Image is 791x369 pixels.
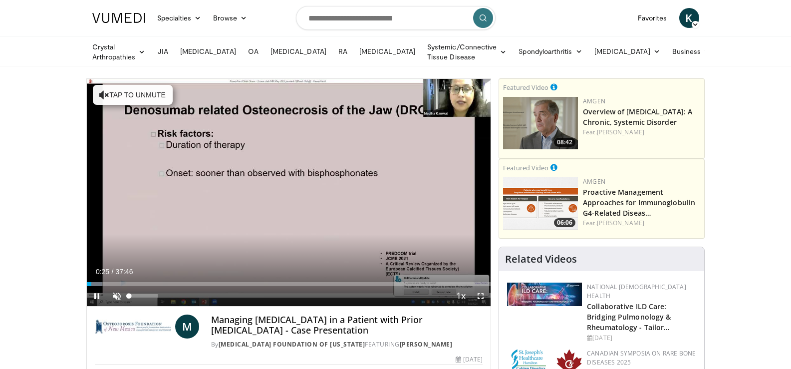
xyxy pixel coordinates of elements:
h4: Managing [MEDICAL_DATA] in a Patient with Prior [MEDICAL_DATA] - Case Presentation [211,315,483,336]
a: 08:42 [503,97,578,149]
a: [PERSON_NAME] [597,128,644,136]
h4: Related Videos [505,253,577,265]
button: Playback Rate [451,286,471,306]
a: [MEDICAL_DATA] [353,41,421,61]
input: Search topics, interventions [296,6,496,30]
a: Systemic/Connective Tissue Disease [421,42,513,62]
a: Proactive Management Approaches for Immunoglobulin G4-Related Diseas… [583,187,695,218]
a: Amgen [583,177,605,186]
div: Feat. [583,128,700,137]
a: [PERSON_NAME] [597,219,644,227]
span: 08:42 [554,138,575,147]
div: By FEATURING [211,340,483,349]
a: [MEDICAL_DATA] [264,41,332,61]
a: Overview of [MEDICAL_DATA]: A Chronic, Systemic Disorder [583,107,692,127]
a: [MEDICAL_DATA] [174,41,242,61]
small: Featured Video [503,83,548,92]
small: Featured Video [503,163,548,172]
a: M [175,315,199,339]
div: Feat. [583,219,700,228]
a: Browse [207,8,253,28]
a: Specialties [151,8,208,28]
a: OA [242,41,264,61]
button: Pause [87,286,107,306]
img: 7e341e47-e122-4d5e-9c74-d0a8aaff5d49.jpg.150x105_q85_autocrop_double_scale_upscale_version-0.2.jpg [507,283,582,306]
div: [DATE] [587,334,696,343]
a: Spondyloarthritis [513,41,588,61]
a: [MEDICAL_DATA] Foundation of [US_STATE] [219,340,365,349]
span: / [112,268,114,276]
a: K [679,8,699,28]
span: 37:46 [115,268,133,276]
div: Volume Level [129,294,158,298]
a: [PERSON_NAME] [400,340,453,349]
button: Tap to unmute [93,85,173,105]
a: Collaborative ILD Care: Bridging Pulmonology & Rheumatology - Tailor… [587,302,671,332]
a: Favorites [632,8,673,28]
a: Crystal Arthropathies [86,42,152,62]
button: Fullscreen [471,286,491,306]
button: Unmute [107,286,127,306]
img: Osteoporosis Foundation of New Mexico [95,315,171,339]
a: Amgen [583,97,605,105]
a: 06:06 [503,177,578,230]
div: [DATE] [456,355,483,364]
a: National [DEMOGRAPHIC_DATA] Health [587,283,686,300]
video-js: Video Player [87,79,491,307]
img: b07e8bac-fd62-4609-bac4-e65b7a485b7c.png.150x105_q85_crop-smart_upscale.png [503,177,578,230]
span: 0:25 [96,268,109,276]
img: VuMedi Logo [92,13,145,23]
span: 06:06 [554,218,575,227]
img: 40cb7efb-a405-4d0b-b01f-0267f6ac2b93.png.150x105_q85_crop-smart_upscale.png [503,97,578,149]
div: Progress Bar [87,282,491,286]
a: RA [332,41,353,61]
a: Canadian Symposia on Rare Bone Diseases 2025 [587,349,696,367]
a: Business [666,41,717,61]
a: [MEDICAL_DATA] [588,41,666,61]
a: JIA [152,41,174,61]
